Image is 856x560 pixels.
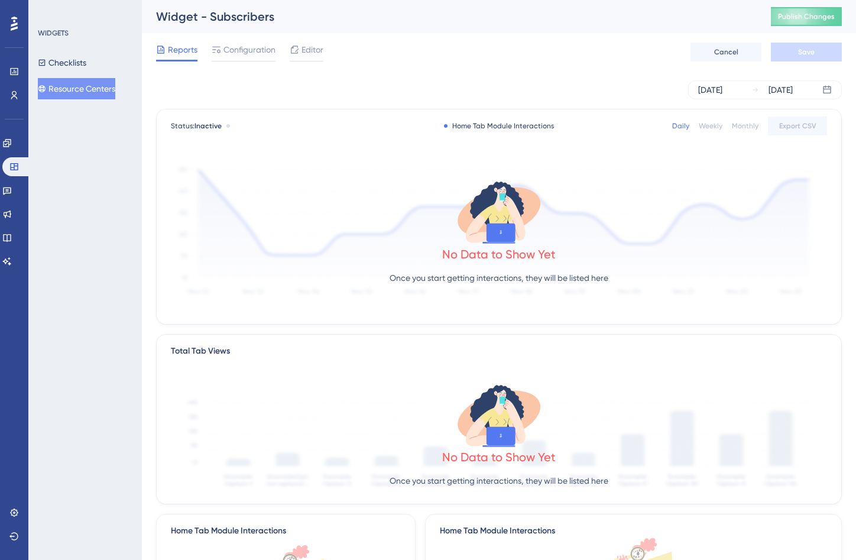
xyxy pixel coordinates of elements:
div: No Data to Show Yet [442,246,556,263]
span: Configuration [223,43,275,57]
span: Cancel [714,47,738,57]
p: Once you start getting interactions, they will be listed here [390,271,608,285]
div: Weekly [699,121,722,131]
span: Export CSV [779,121,816,131]
div: [DATE] [698,83,722,97]
button: Publish Changes [771,7,842,26]
div: Total Tab Views [171,344,230,358]
span: Editor [301,43,323,57]
button: Cancel [690,43,761,61]
span: Publish Changes [778,12,835,21]
div: Home Tab Module Interactions [171,524,286,538]
div: Widget - Subscribers [156,8,741,25]
span: Status: [171,121,222,131]
span: Save [798,47,815,57]
span: Reports [168,43,197,57]
div: Home Tab Module Interactions [444,121,554,131]
div: Daily [672,121,689,131]
button: Export CSV [768,116,827,135]
p: Once you start getting interactions, they will be listed here [390,474,608,488]
div: WIDGETS [38,28,69,38]
button: Resource Centers [38,78,115,99]
div: No Data to Show Yet [442,449,556,465]
button: Save [771,43,842,61]
div: Home Tab Module Interactions [440,524,827,538]
button: Checklists [38,52,86,73]
div: Monthly [732,121,758,131]
span: Inactive [194,122,222,130]
div: [DATE] [769,83,793,97]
